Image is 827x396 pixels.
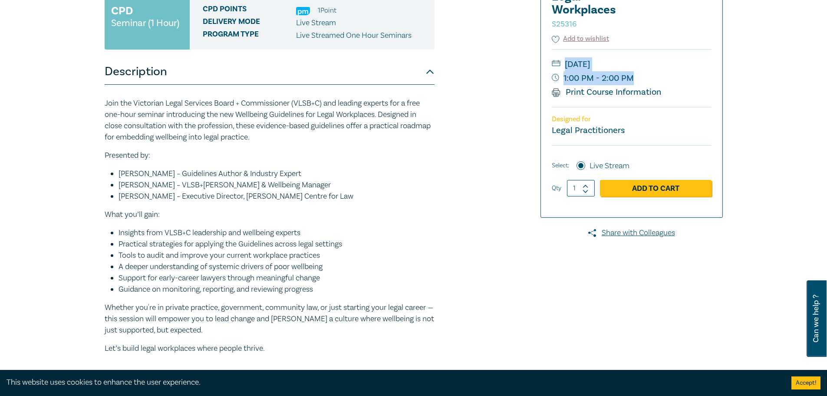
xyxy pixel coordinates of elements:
small: [DATE] [552,57,712,71]
button: Accept cookies [791,376,820,389]
small: 1:00 PM - 2:00 PM [552,71,712,85]
label: Live Stream [590,160,629,172]
a: Add to Cart [600,180,712,196]
li: 1 Point [318,5,336,16]
li: [PERSON_NAME] – Guidelines Author & Industry Expert [119,168,435,180]
li: [PERSON_NAME] – Executive Director, [PERSON_NAME] Centre for Law [119,191,435,202]
p: Let’s build legal workplaces where people thrive. [105,343,435,354]
li: Guidance on monitoring, reporting, and reviewing progress [119,284,435,295]
small: Seminar (1 Hour) [111,19,179,27]
button: Description [105,59,435,85]
p: Live Streamed One Hour Seminars [296,30,412,41]
button: Add to wishlist [552,34,610,44]
li: [PERSON_NAME] – VLSB+[PERSON_NAME] & Wellbeing Manager [119,180,435,191]
span: Delivery Mode [203,17,296,29]
p: What you’ll gain: [105,209,435,220]
li: Practical strategies for applying the Guidelines across legal settings [119,239,435,250]
label: Qty [552,183,561,193]
p: Designed for [552,115,712,123]
span: Can we help ? [812,286,820,352]
li: Insights from VLSB+C leadership and wellbeing experts [119,227,435,239]
span: Program type [203,30,296,41]
p: Presented by: [105,150,435,161]
li: Support for early-career lawyers through meaningful change [119,273,435,284]
a: Share with Colleagues [540,227,723,239]
li: Tools to audit and improve your current workplace practices [119,250,435,261]
a: Print Course Information [552,87,662,98]
input: 1 [567,180,595,196]
span: Live Stream [296,18,336,28]
small: S25316 [552,19,577,29]
li: A deeper understanding of systemic drivers of poor wellbeing [119,261,435,273]
h3: CPD [111,3,133,19]
span: CPD Points [203,5,296,16]
p: Join the Victorian Legal Services Board + Commissioner (VLSB+C) and leading experts for a free on... [105,98,435,143]
small: Legal Practitioners [552,125,625,136]
img: Practice Management & Business Skills [296,7,310,15]
p: Whether you're in private practice, government, community law, or just starting your legal career... [105,302,435,336]
div: This website uses cookies to enhance the user experience. [7,377,778,388]
span: Select: [552,161,569,170]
